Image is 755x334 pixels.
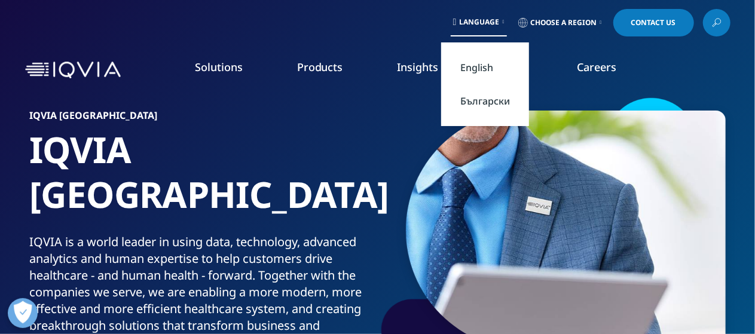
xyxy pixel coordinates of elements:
[441,84,529,118] a: Български
[195,60,243,74] a: Solutions
[25,62,121,79] img: IQVIA Healthcare Information Technology and Pharma Clinical Research Company
[397,60,438,74] a: Insights
[29,127,373,234] h1: IQVIA [GEOGRAPHIC_DATA]
[631,19,676,26] span: Contact Us
[613,9,694,36] a: Contact Us
[29,111,373,127] h6: IQVIA [GEOGRAPHIC_DATA]
[577,60,616,74] a: Careers
[531,18,597,27] span: Choose a Region
[441,51,529,84] a: English
[460,17,500,27] span: Language
[8,298,38,328] button: Отваряне на предпочитанията
[126,42,730,98] nav: Primary
[297,60,343,74] a: Products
